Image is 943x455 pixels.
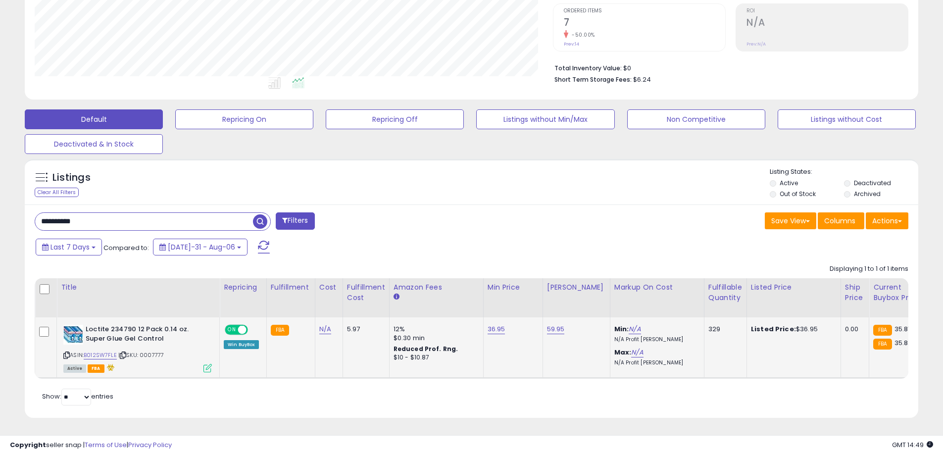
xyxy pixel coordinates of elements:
[746,17,908,30] h2: N/A
[103,243,149,253] span: Compared to:
[564,8,725,14] span: Ordered Items
[765,212,816,229] button: Save View
[84,351,117,359] a: B012SW7FLE
[854,179,891,187] label: Deactivated
[118,351,164,359] span: | SKU: 0007777
[175,109,313,129] button: Repricing On
[824,216,855,226] span: Columns
[88,364,104,373] span: FBA
[845,325,861,334] div: 0.00
[894,338,912,348] span: 35.82
[614,282,700,293] div: Markup on Cost
[818,212,864,229] button: Columns
[224,282,262,293] div: Repricing
[708,325,739,334] div: 329
[394,345,458,353] b: Reduced Prof. Rng.
[873,282,924,303] div: Current Buybox Price
[61,282,215,293] div: Title
[476,109,614,129] button: Listings without Min/Max
[128,440,172,450] a: Privacy Policy
[85,440,127,450] a: Terms of Use
[708,282,743,303] div: Fulfillable Quantity
[52,171,91,185] h5: Listings
[547,282,606,293] div: [PERSON_NAME]
[35,188,79,197] div: Clear All Filters
[42,392,113,401] span: Show: entries
[614,359,696,366] p: N/A Profit [PERSON_NAME]
[780,190,816,198] label: Out of Stock
[554,64,622,72] b: Total Inventory Value:
[63,364,86,373] span: All listings currently available for purchase on Amazon
[224,340,259,349] div: Win BuyBox
[892,440,933,450] span: 2025-08-14 14:49 GMT
[778,109,916,129] button: Listings without Cost
[614,336,696,343] p: N/A Profit [PERSON_NAME]
[547,324,565,334] a: 59.95
[873,325,892,336] small: FBA
[394,282,479,293] div: Amazon Fees
[488,282,539,293] div: Min Price
[10,441,172,450] div: seller snap | |
[614,348,632,357] b: Max:
[873,339,892,350] small: FBA
[153,239,248,255] button: [DATE]-31 - Aug-06
[610,278,704,317] th: The percentage added to the cost of goods (COGS) that forms the calculator for Min & Max prices.
[347,325,382,334] div: 5.97
[394,293,399,302] small: Amazon Fees.
[746,41,766,47] small: Prev: N/A
[247,326,262,334] span: OFF
[554,61,901,73] li: $0
[866,212,908,229] button: Actions
[25,109,163,129] button: Default
[276,212,314,230] button: Filters
[271,282,311,293] div: Fulfillment
[488,324,505,334] a: 36.95
[86,325,206,346] b: Loctite 234790 12 Pack 0.14 oz. Super Glue Gel Control
[319,282,339,293] div: Cost
[633,75,651,84] span: $6.24
[104,364,115,371] i: hazardous material
[326,109,464,129] button: Repricing Off
[564,41,579,47] small: Prev: 14
[63,325,83,345] img: 61I5OusffOL._SL40_.jpg
[746,8,908,14] span: ROI
[631,348,643,357] a: N/A
[271,325,289,336] small: FBA
[780,179,798,187] label: Active
[394,325,476,334] div: 12%
[751,325,833,334] div: $36.95
[564,17,725,30] h2: 7
[347,282,385,303] div: Fulfillment Cost
[10,440,46,450] strong: Copyright
[614,324,629,334] b: Min:
[627,109,765,129] button: Non Competitive
[394,354,476,362] div: $10 - $10.87
[226,326,238,334] span: ON
[63,325,212,371] div: ASIN:
[751,324,796,334] b: Listed Price:
[751,282,837,293] div: Listed Price
[629,324,641,334] a: N/A
[554,75,632,84] b: Short Term Storage Fees:
[568,31,595,39] small: -50.00%
[36,239,102,255] button: Last 7 Days
[845,282,865,303] div: Ship Price
[50,242,90,252] span: Last 7 Days
[894,324,910,334] span: 35.81
[830,264,908,274] div: Displaying 1 to 1 of 1 items
[770,167,918,177] p: Listing States:
[394,334,476,343] div: $0.30 min
[854,190,881,198] label: Archived
[168,242,235,252] span: [DATE]-31 - Aug-06
[25,134,163,154] button: Deactivated & In Stock
[319,324,331,334] a: N/A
